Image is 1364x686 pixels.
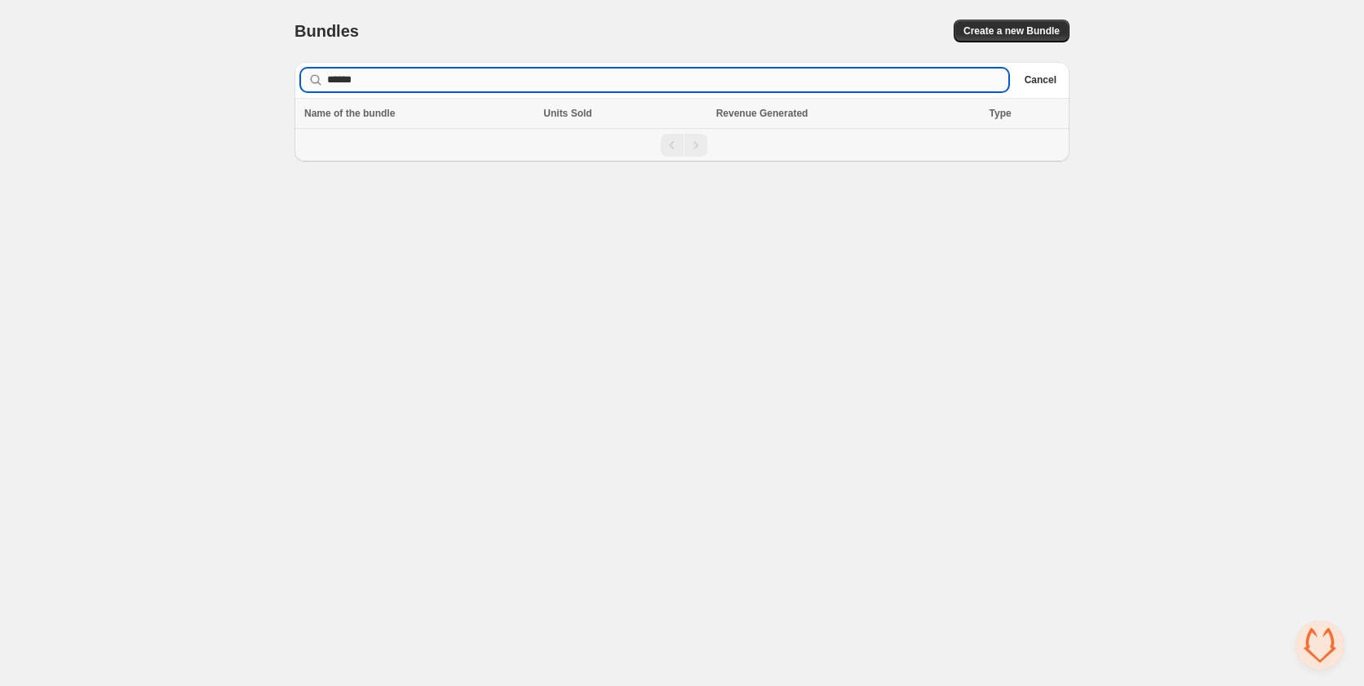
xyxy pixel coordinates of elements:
div: Name of the bundle [304,105,534,122]
span: Cancel [1025,73,1056,86]
button: Cancel [1018,70,1063,90]
button: Units Sold [543,105,608,122]
div: Type [990,105,1060,122]
button: Revenue Generated [716,105,825,122]
span: Create a new Bundle [963,24,1060,38]
button: Create a new Bundle [954,20,1069,42]
nav: Pagination [294,128,1069,162]
span: Units Sold [543,105,591,122]
div: 开放式聊天 [1295,621,1344,670]
h1: Bundles [294,21,359,41]
span: Revenue Generated [716,105,808,122]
